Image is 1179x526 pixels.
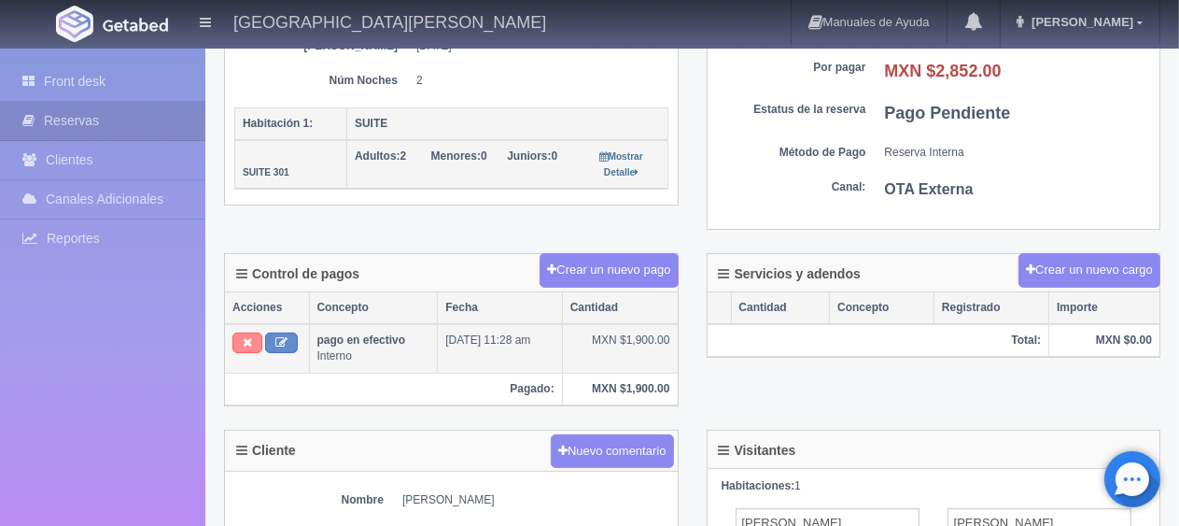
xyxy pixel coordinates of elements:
th: Total: [708,324,1049,357]
th: Registrado [933,292,1048,324]
strong: Habitaciones: [722,479,795,492]
dd: Reserva Interna [885,145,1151,161]
dt: Estatus de la reserva [717,102,866,118]
th: Concepto [830,292,934,324]
b: OTA Externa [885,181,974,197]
dt: Canal: [717,179,866,195]
b: MXN $2,852.00 [885,62,1002,80]
th: Concepto [309,292,438,324]
a: Mostrar Detalle [600,149,643,178]
small: Mostrar Detalle [600,151,643,178]
b: pago en efectivo [317,334,406,347]
dt: Método de Pago [717,145,866,161]
h4: Control de pagos [236,267,359,281]
div: 1 [722,478,1146,494]
span: 0 [431,149,487,163]
strong: Menores: [431,149,481,163]
small: SUITE 301 [243,167,289,178]
strong: Juniors: [507,149,551,163]
b: Pago Pendiente [885,104,1011,122]
td: Interno [309,324,438,373]
th: Fecha [438,292,562,324]
h4: Visitantes [719,444,796,458]
img: Getabed [56,6,93,42]
td: MXN $1,900.00 [562,324,677,373]
dd: [PERSON_NAME] [402,492,668,508]
th: Cantidad [731,292,830,324]
span: 0 [507,149,557,163]
h4: Servicios y adendos [719,267,861,281]
th: Pagado: [225,373,562,405]
th: Cantidad [562,292,677,324]
dd: 2 [416,73,654,89]
dt: Núm Noches [248,73,398,89]
th: MXN $1,900.00 [562,373,677,405]
th: Acciones [225,292,309,324]
h4: Cliente [236,444,296,458]
button: Crear un nuevo cargo [1018,253,1160,288]
button: Crear un nuevo pago [540,253,678,288]
b: Habitación 1: [243,117,313,130]
span: [PERSON_NAME] [1027,15,1133,29]
button: Nuevo comentario [551,434,674,469]
dt: Por pagar [717,60,866,76]
span: 2 [355,149,406,163]
strong: Adultos: [355,149,400,163]
th: SUITE [347,107,668,140]
th: Importe [1049,292,1159,324]
img: Getabed [103,18,168,32]
h4: [GEOGRAPHIC_DATA][PERSON_NAME] [233,9,546,33]
td: [DATE] 11:28 am [438,324,562,373]
dt: Nombre [234,492,384,508]
th: MXN $0.00 [1049,324,1159,357]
